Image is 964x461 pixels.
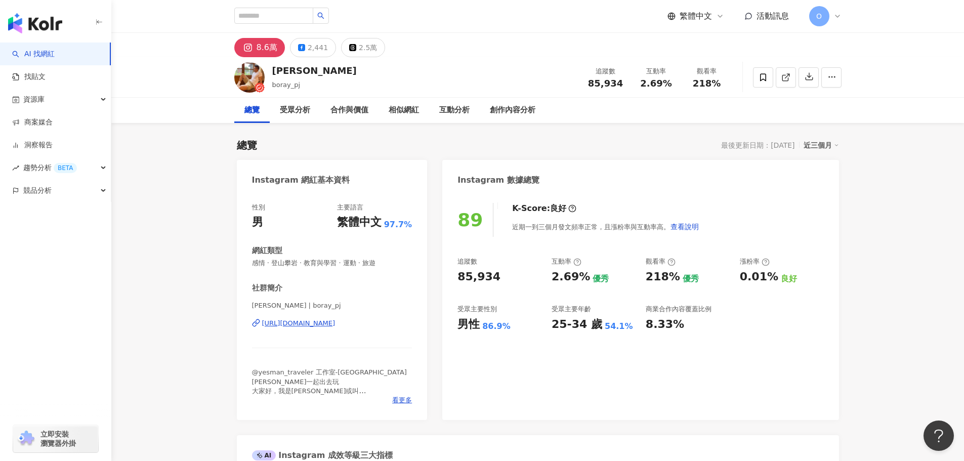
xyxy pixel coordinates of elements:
div: Instagram 成效等級三大指標 [252,450,393,461]
a: chrome extension立即安裝 瀏覽器外掛 [13,425,98,452]
div: Instagram 數據總覽 [457,175,539,186]
div: 觀看率 [688,66,726,76]
div: 男 [252,215,263,230]
div: 受眾主要年齡 [552,305,591,314]
div: 89 [457,209,483,230]
span: 立即安裝 瀏覽器外掛 [40,430,76,448]
div: 社群簡介 [252,283,282,294]
div: 良好 [550,203,566,214]
div: 0.01% [740,269,778,285]
span: 85,934 [588,78,623,89]
div: 相似網紅 [389,104,419,116]
span: search [317,12,324,19]
div: [PERSON_NAME] [272,64,357,77]
div: 受眾主要性別 [457,305,497,314]
img: logo [8,13,62,33]
span: 繁體中文 [680,11,712,22]
span: 資源庫 [23,88,45,111]
a: 商案媒合 [12,117,53,128]
div: 男性 [457,317,480,332]
span: boray_pj [272,81,301,89]
div: 觀看率 [646,257,676,266]
div: 25-34 歲 [552,317,602,332]
button: 8.6萬 [234,38,285,57]
div: 互動率 [552,257,581,266]
div: 主要語言 [337,203,363,212]
button: 查看說明 [670,217,699,237]
span: @yesman_traveler 工作室-[GEOGRAPHIC_DATA][PERSON_NAME]一起出去玩 大家好，我是[PERSON_NAME]或叫[PERSON_NAME]，是名設計師... [252,368,407,413]
div: 商業合作內容覆蓋比例 [646,305,711,314]
a: [URL][DOMAIN_NAME] [252,319,412,328]
span: 看更多 [392,396,412,405]
a: 洞察報告 [12,140,53,150]
img: chrome extension [16,431,36,447]
span: 活動訊息 [757,11,789,21]
img: KOL Avatar [234,62,265,93]
div: 追蹤數 [457,257,477,266]
div: Instagram 網紅基本資料 [252,175,350,186]
div: 總覽 [237,138,257,152]
div: BETA [54,163,77,173]
div: 近期一到三個月發文頻率正常，且漲粉率與互動率高。 [512,217,699,237]
span: [PERSON_NAME] | boray_pj [252,301,412,310]
iframe: Help Scout Beacon - Open [924,421,954,451]
span: 2.69% [640,78,672,89]
div: 2.5萬 [359,40,377,55]
div: K-Score : [512,203,576,214]
div: 85,934 [457,269,500,285]
a: searchAI 找網紅 [12,49,55,59]
span: 查看說明 [670,223,699,231]
span: rise [12,164,19,172]
span: O [816,11,822,22]
div: 優秀 [683,273,699,284]
div: 218% [646,269,680,285]
div: 性別 [252,203,265,212]
div: 總覽 [244,104,260,116]
div: 86.9% [482,321,511,332]
div: 8.33% [646,317,684,332]
div: 54.1% [605,321,633,332]
span: 97.7% [384,219,412,230]
div: 近三個月 [804,139,839,152]
div: 2,441 [308,40,328,55]
a: 找貼文 [12,72,46,82]
button: 2.5萬 [341,38,385,57]
div: 漲粉率 [740,257,770,266]
div: 追蹤數 [586,66,625,76]
div: 優秀 [593,273,609,284]
div: 最後更新日期：[DATE] [721,141,794,149]
div: 網紅類型 [252,245,282,256]
div: 互動率 [637,66,676,76]
span: 競品分析 [23,179,52,202]
div: 良好 [781,273,797,284]
div: 2.69% [552,269,590,285]
button: 2,441 [290,38,336,57]
span: 趨勢分析 [23,156,77,179]
div: 創作內容分析 [490,104,535,116]
div: [URL][DOMAIN_NAME] [262,319,336,328]
span: 感情 · 登山攀岩 · 教育與學習 · 運動 · 旅遊 [252,259,412,268]
div: 繁體中文 [337,215,382,230]
div: 受眾分析 [280,104,310,116]
div: 互動分析 [439,104,470,116]
span: 218% [693,78,721,89]
div: AI [252,450,276,460]
div: 8.6萬 [257,40,277,55]
div: 合作與價值 [330,104,368,116]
